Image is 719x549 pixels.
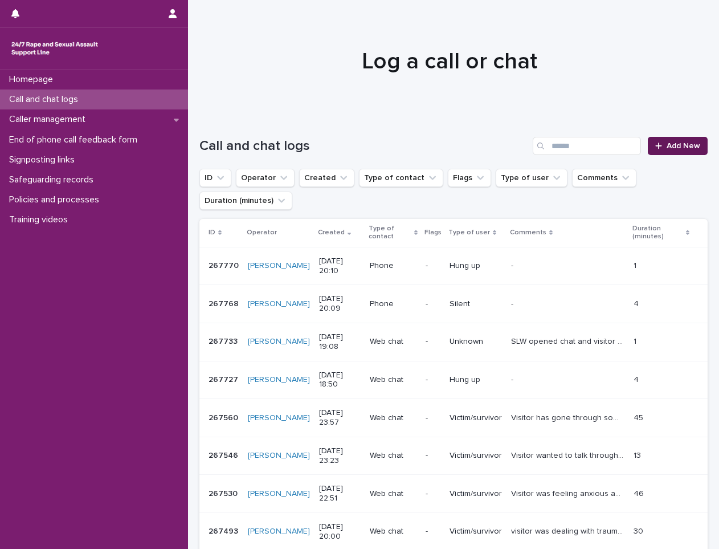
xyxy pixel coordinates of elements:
button: Flags [448,169,491,187]
p: Homepage [5,74,62,85]
p: - [426,489,440,499]
a: Add New [648,137,708,155]
p: Web chat [370,451,416,461]
p: Created [318,226,345,239]
p: Unknown [450,337,502,347]
p: End of phone call feedback form [5,135,146,145]
p: [DATE] 20:10 [319,257,361,276]
button: Created [299,169,354,187]
h1: Log a call or chat [199,48,699,75]
p: Visitor was feeling anxious and dealing with trauma affects, emotional support throughout. [511,487,627,499]
p: Silent [450,299,502,309]
p: Web chat [370,527,416,536]
button: Duration (minutes) [199,192,292,210]
p: Visitor wanted to talk through experiences in childhood with step father and whether it was abuse... [511,449,627,461]
a: [PERSON_NAME] [248,451,310,461]
span: Add New [667,142,700,150]
a: [PERSON_NAME] [248,375,310,385]
p: Call and chat logs [5,94,87,105]
p: Safeguarding records [5,174,103,185]
p: 267733 [209,335,240,347]
p: - [426,413,440,423]
p: 30 [634,524,646,536]
p: Flags [424,226,442,239]
p: [DATE] 18:50 [319,371,361,390]
tr: 267770267770 [PERSON_NAME] [DATE] 20:10Phone-Hung up-- 11 [199,247,708,285]
p: - [426,527,440,536]
p: [DATE] 20:00 [319,522,361,542]
p: 45 [634,411,646,423]
p: - [426,261,440,271]
p: [DATE] 23:57 [319,408,361,428]
a: [PERSON_NAME] [248,337,310,347]
button: Comments [572,169,636,187]
p: - [426,299,440,309]
p: 1 [634,259,639,271]
p: Training videos [5,214,77,225]
tr: 267768267768 [PERSON_NAME] [DATE] 20:09Phone-Silent-- 44 [199,285,708,323]
p: - [426,337,440,347]
button: Type of contact [359,169,443,187]
p: 4 [634,297,641,309]
p: Web chat [370,375,416,385]
button: Operator [236,169,295,187]
tr: 267727267727 [PERSON_NAME] [DATE] 18:50Web chat-Hung up-- 44 [199,361,708,399]
p: - [426,451,440,461]
p: visitor was dealing with trauma and relationships in their life, emotional support throughout [511,524,627,536]
p: Duration (minutes) [632,222,683,243]
a: [PERSON_NAME] [248,413,310,423]
p: Type of contact [369,222,411,243]
p: SLW opened chat and visitor asked "Are you someone associated with cricket?" SLW aid that they we... [511,335,627,347]
p: Operator [247,226,277,239]
img: rhQMoQhaT3yELyF149Cw [9,37,100,60]
input: Search [533,137,641,155]
p: Signposting links [5,154,84,165]
p: - [511,259,516,271]
p: Phone [370,299,416,309]
p: [DATE] 20:09 [319,294,361,314]
p: 1 [634,335,639,347]
p: 267768 [209,297,241,309]
p: Web chat [370,337,416,347]
tr: 267733267733 [PERSON_NAME] [DATE] 19:08Web chat-UnknownSLW opened chat and visitor asked "Are you... [199,323,708,361]
p: 46 [634,487,646,499]
p: Visitor has gone through some sexual violence and is feeling pressured to report by professionals... [511,411,627,423]
p: Policies and processes [5,194,108,205]
tr: 267530267530 [PERSON_NAME] [DATE] 22:51Web chat-Victim/survivorVisitor was feeling anxious and de... [199,475,708,513]
p: Victim/survivor [450,527,502,536]
p: Web chat [370,489,416,499]
p: 267493 [209,524,240,536]
p: [DATE] 23:23 [319,446,361,466]
p: 267770 [209,259,241,271]
p: 13 [634,449,643,461]
p: Web chat [370,413,416,423]
button: Type of user [496,169,567,187]
tr: 267546267546 [PERSON_NAME] [DATE] 23:23Web chat-Victim/survivorVisitor wanted to talk through exp... [199,437,708,475]
p: 4 [634,373,641,385]
p: Victim/survivor [450,451,502,461]
p: 267560 [209,411,240,423]
p: [DATE] 22:51 [319,484,361,503]
p: Comments [510,226,546,239]
p: Victim/survivor [450,413,502,423]
p: ID [209,226,215,239]
p: Hung up [450,261,502,271]
p: Phone [370,261,416,271]
p: - [511,297,516,309]
p: 267530 [209,487,240,499]
p: 267546 [209,449,240,461]
a: [PERSON_NAME] [248,527,310,536]
p: 267727 [209,373,240,385]
p: Hung up [450,375,502,385]
p: - [511,373,516,385]
a: [PERSON_NAME] [248,489,310,499]
p: Caller management [5,114,95,125]
button: ID [199,169,231,187]
p: Victim/survivor [450,489,502,499]
p: Type of user [448,226,490,239]
h1: Call and chat logs [199,138,528,154]
a: [PERSON_NAME] [248,261,310,271]
a: [PERSON_NAME] [248,299,310,309]
p: - [426,375,440,385]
